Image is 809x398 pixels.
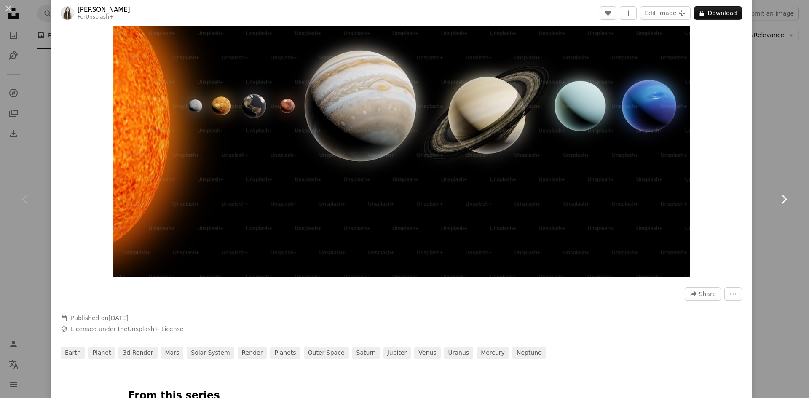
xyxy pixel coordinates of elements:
button: Add to Collection [620,6,637,20]
a: solar system [187,347,234,359]
img: Go to Zyanya Citlalli's profile [61,6,74,20]
button: Share this image [685,287,721,301]
a: planets [270,347,300,359]
a: outer space [304,347,349,359]
span: Published on [71,315,129,321]
button: More Actions [724,287,742,301]
div: For [78,14,130,21]
span: Share [699,288,716,300]
a: neptune [512,347,546,359]
a: render [238,347,267,359]
a: saturn [352,347,380,359]
span: Licensed under the [71,325,183,334]
a: planet [88,347,115,359]
a: mercury [477,347,509,359]
a: Next [758,159,809,240]
a: [PERSON_NAME] [78,5,130,14]
a: mars [161,347,184,359]
a: Unsplash+ [86,14,113,20]
a: uranus [444,347,474,359]
time: June 5, 2024 at 11:35:40 PM PDT [108,315,128,321]
button: Like [600,6,616,20]
a: Unsplash+ License [128,326,184,332]
a: 3d render [118,347,157,359]
button: Edit image [640,6,691,20]
button: Download [694,6,742,20]
a: earth [61,347,85,359]
a: venus [414,347,440,359]
a: jupiter [383,347,411,359]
